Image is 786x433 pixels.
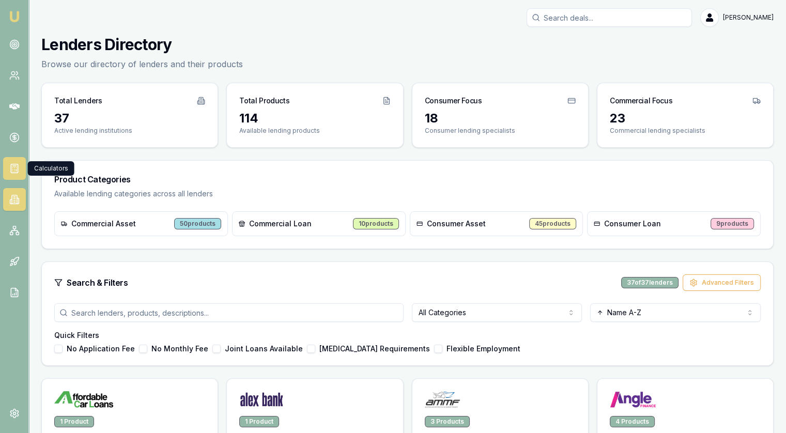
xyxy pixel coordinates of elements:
[353,218,399,229] div: 10 products
[610,127,761,135] p: Commercial lending specialists
[425,110,576,127] div: 18
[527,8,692,27] input: Search deals
[67,345,135,352] label: No Application Fee
[425,416,470,427] div: 3 Products
[225,345,303,352] label: Joint Loans Available
[54,173,761,185] h3: Product Categories
[41,35,243,54] h1: Lenders Directory
[54,303,404,322] input: Search lenders, products, descriptions...
[239,110,390,127] div: 114
[54,330,761,341] h4: Quick Filters
[54,110,205,127] div: 37
[54,189,761,199] p: Available lending categories across all lenders
[529,218,576,229] div: 45 products
[610,391,657,408] img: Angle Finance logo
[610,110,761,127] div: 23
[8,10,21,23] img: emu-icon-u.png
[427,219,486,229] span: Consumer Asset
[28,161,74,176] div: Calculators
[71,219,136,229] span: Commercial Asset
[41,58,243,70] p: Browse our directory of lenders and their products
[239,416,279,427] div: 1 Product
[54,127,205,135] p: Active lending institutions
[425,127,576,135] p: Consumer lending specialists
[425,391,460,408] img: AMMF logo
[54,416,94,427] div: 1 Product
[604,219,661,229] span: Consumer Loan
[239,391,284,408] img: Alex Bank logo
[67,276,128,289] h3: Search & Filters
[723,13,774,22] span: [PERSON_NAME]
[54,96,102,106] h3: Total Lenders
[249,219,312,229] span: Commercial Loan
[319,345,430,352] label: [MEDICAL_DATA] Requirements
[174,218,221,229] div: 50 products
[711,218,754,229] div: 9 products
[446,345,520,352] label: Flexible Employment
[54,391,113,408] img: Affordable Car Loans logo
[425,96,482,106] h3: Consumer Focus
[621,277,679,288] div: 37 of 37 lenders
[239,96,289,106] h3: Total Products
[683,274,761,291] button: Advanced Filters
[610,416,655,427] div: 4 Products
[151,345,208,352] label: No Monthly Fee
[610,96,672,106] h3: Commercial Focus
[239,127,390,135] p: Available lending products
